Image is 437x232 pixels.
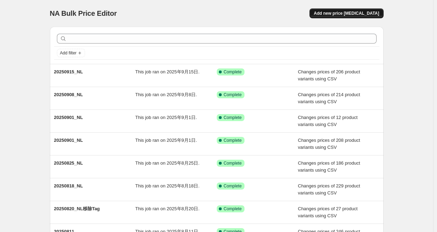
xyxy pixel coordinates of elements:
[135,138,197,143] span: This job ran on 2025年9月1日.
[54,183,83,188] span: 20250818_NL
[135,92,197,97] span: This job ran on 2025年9月8日.
[298,206,358,218] span: Changes prices of 27 product variants using CSV
[298,183,360,195] span: Changes prices of 229 product variants using CSV
[224,115,242,120] span: Complete
[298,92,360,104] span: Changes prices of 214 product variants using CSV
[54,69,83,74] span: 20250915_NL
[54,115,83,120] span: 20250901_NL
[224,92,242,98] span: Complete
[224,183,242,189] span: Complete
[50,9,117,17] span: NA Bulk Price Editor
[224,69,242,75] span: Complete
[224,160,242,166] span: Complete
[135,183,200,188] span: This job ran on 2025年8月18日.
[298,138,360,150] span: Changes prices of 208 product variants using CSV
[298,115,358,127] span: Changes prices of 12 product variants using CSV
[135,69,200,74] span: This job ran on 2025年9月15日.
[309,8,383,18] button: Add new price [MEDICAL_DATA]
[54,206,100,211] span: 20250820_NL移除Tag
[57,49,85,57] button: Add filter
[224,138,242,143] span: Complete
[298,160,360,173] span: Changes prices of 186 product variants using CSV
[60,50,77,56] span: Add filter
[224,206,242,212] span: Complete
[135,115,197,120] span: This job ran on 2025年9月1日.
[314,11,379,16] span: Add new price [MEDICAL_DATA]
[54,160,83,166] span: 20250825_NL
[135,206,200,211] span: This job ran on 2025年8月20日.
[54,92,83,97] span: 20250908_NL
[54,138,83,143] span: 20250901_NL
[135,160,200,166] span: This job ran on 2025年8月25日.
[298,69,360,81] span: Changes prices of 206 product variants using CSV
